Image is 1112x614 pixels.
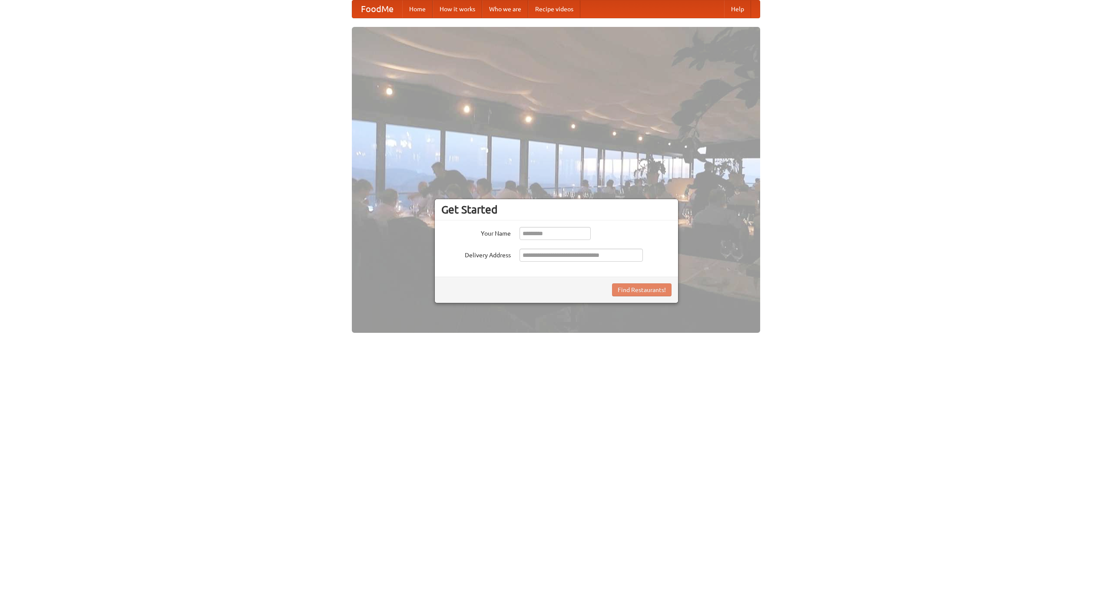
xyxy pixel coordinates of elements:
a: Home [402,0,433,18]
button: Find Restaurants! [612,283,672,296]
a: FoodMe [352,0,402,18]
h3: Get Started [441,203,672,216]
a: Recipe videos [528,0,580,18]
a: Who we are [482,0,528,18]
a: How it works [433,0,482,18]
label: Your Name [441,227,511,238]
label: Delivery Address [441,249,511,259]
a: Help [724,0,751,18]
